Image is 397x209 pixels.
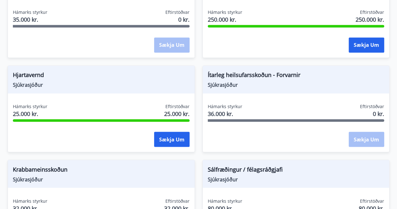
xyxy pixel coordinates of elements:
span: 25.000 kr. [13,110,47,118]
span: Sjúkrasjóður [208,81,384,88]
span: Hámarks styrkur [13,9,47,15]
button: Sækja um [349,37,384,52]
span: Eftirstöðvar [360,198,384,204]
span: Hámarks styrkur [13,198,47,204]
span: Ítarleg heilsufarsskoðun - Forvarnir [208,71,384,81]
span: Eftirstöðvar [165,103,190,110]
span: Hámarks styrkur [208,9,242,15]
span: 250.000 kr. [356,15,384,24]
span: 35.000 kr. [13,15,47,24]
span: Hjartavernd [13,71,190,81]
span: 36.000 kr. [208,110,242,118]
span: Krabbameinsskoðun [13,165,190,176]
span: Hámarks styrkur [13,103,47,110]
span: Sjúkrasjóður [208,176,384,183]
button: Sækja um [154,132,190,147]
span: 0 kr. [178,15,190,24]
span: Eftirstöðvar [165,9,190,15]
span: Sjúkrasjóður [13,176,190,183]
span: 250.000 kr. [208,15,242,24]
span: Eftirstöðvar [360,103,384,110]
span: Eftirstöðvar [165,198,190,204]
span: Sjúkrasjóður [13,81,190,88]
span: 0 kr. [373,110,384,118]
span: Sálfræðingur / félagsráðgjafi [208,165,384,176]
span: Hámarks styrkur [208,103,242,110]
span: Eftirstöðvar [360,9,384,15]
span: Hámarks styrkur [208,198,242,204]
span: 25.000 kr. [164,110,190,118]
